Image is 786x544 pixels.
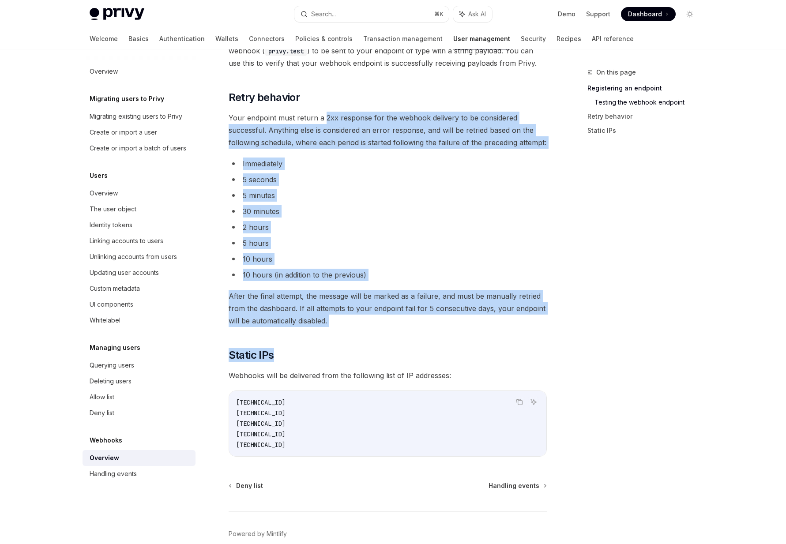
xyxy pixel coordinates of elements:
a: Identity tokens [83,217,196,233]
a: Powered by Mintlify [229,529,287,538]
div: Whitelabel [90,315,120,326]
code: privy.test [265,46,307,56]
a: Migrating existing users to Privy [83,109,196,124]
a: Welcome [90,28,118,49]
a: Linking accounts to users [83,233,196,249]
a: Create or import a batch of users [83,140,196,156]
a: Overview [83,185,196,201]
a: Connectors [249,28,285,49]
li: Immediately [229,158,547,170]
img: light logo [90,8,144,20]
span: ⌘ K [434,11,444,18]
a: Overview [83,450,196,466]
span: Handling events [489,481,539,490]
button: Ask AI [453,6,492,22]
button: Toggle dark mode [683,7,697,21]
li: 10 hours [229,253,547,265]
div: Updating user accounts [90,267,159,278]
a: Handling events [83,466,196,482]
h5: Migrating users to Privy [90,94,164,104]
li: 5 hours [229,237,547,249]
a: Whitelabel [83,312,196,328]
span: [TECHNICAL_ID] [236,420,286,428]
div: Create or import a batch of users [90,143,186,154]
a: Deny list [229,481,263,490]
a: Create or import a user [83,124,196,140]
a: Deleting users [83,373,196,389]
a: Support [586,10,610,19]
a: Demo [558,10,575,19]
span: Deny list [236,481,263,490]
span: Webhooks will be delivered from the following list of IP addresses: [229,369,547,382]
button: Search...⌘K [294,6,449,22]
a: Handling events [489,481,546,490]
button: Ask AI [528,396,539,408]
li: 5 seconds [229,173,547,186]
a: Authentication [159,28,205,49]
li: 10 hours (in addition to the previous) [229,269,547,281]
div: Deleting users [90,376,132,386]
div: Querying users [90,360,134,371]
a: Dashboard [621,7,676,21]
a: API reference [592,28,634,49]
li: 5 minutes [229,189,547,202]
a: Basics [128,28,149,49]
a: Policies & controls [295,28,353,49]
a: Updating user accounts [83,265,196,281]
a: Unlinking accounts from users [83,249,196,265]
div: Overview [90,66,118,77]
a: The user object [83,201,196,217]
a: Overview [83,64,196,79]
a: Transaction management [363,28,443,49]
a: Registering an endpoint [587,81,704,95]
div: UI components [90,299,133,310]
a: Wallets [215,28,238,49]
a: Recipes [557,28,581,49]
div: Overview [90,453,119,463]
a: UI components [83,296,196,312]
div: Handling events [90,469,137,479]
div: Overview [90,188,118,199]
span: [TECHNICAL_ID] [236,398,286,406]
a: Testing the webhook endpoint [594,95,704,109]
a: Deny list [83,405,196,421]
button: Copy the contents from the code block [514,396,525,408]
h5: Webhooks [90,435,122,446]
span: Clicking the button once webhooks are configured for your application will trigger a test webhook... [229,32,547,69]
a: Static IPs [587,124,704,138]
span: Dashboard [628,10,662,19]
a: Querying users [83,357,196,373]
span: Ask AI [468,10,486,19]
span: On this page [596,67,636,78]
span: Static IPs [229,348,274,362]
a: Security [521,28,546,49]
div: Linking accounts to users [90,236,163,246]
span: [TECHNICAL_ID] [236,430,286,438]
a: Retry behavior [587,109,704,124]
div: Create or import a user [90,127,157,138]
a: Allow list [83,389,196,405]
span: [TECHNICAL_ID] [236,409,286,417]
span: After the final attempt, the message will be marked as a failure, and must be manually retried fr... [229,290,547,327]
div: The user object [90,204,136,214]
div: Deny list [90,408,114,418]
li: 30 minutes [229,205,547,218]
div: Search... [311,9,336,19]
a: User management [453,28,510,49]
span: [TECHNICAL_ID] [236,441,286,449]
div: Custom metadata [90,283,140,294]
a: Custom metadata [83,281,196,296]
h5: Users [90,170,108,181]
span: Your endpoint must return a 2xx response for the webhook delivery to be considered successful. An... [229,112,547,149]
h5: Managing users [90,342,140,353]
div: Unlinking accounts from users [90,251,177,262]
span: Retry behavior [229,90,300,105]
li: 2 hours [229,221,547,233]
div: Identity tokens [90,220,132,230]
div: Migrating existing users to Privy [90,111,182,122]
div: Allow list [90,392,114,402]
